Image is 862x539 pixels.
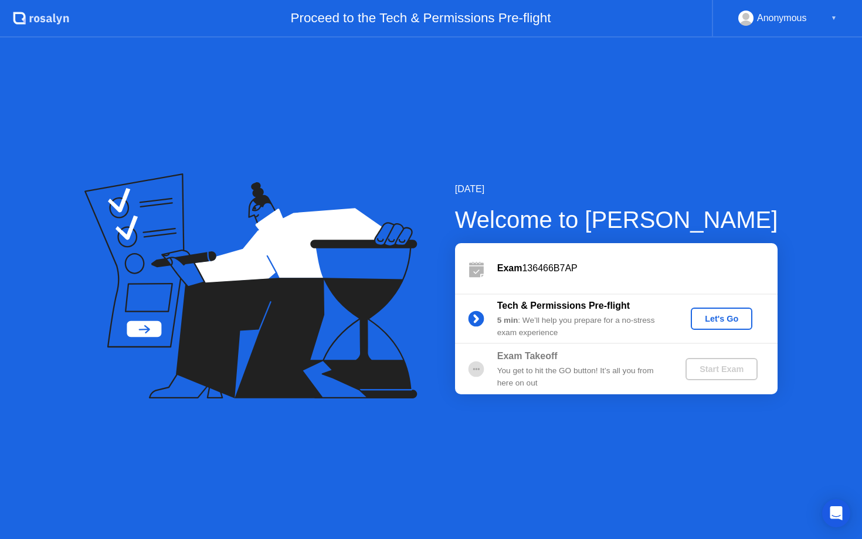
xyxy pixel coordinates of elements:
[757,11,807,26] div: Anonymous
[497,316,518,325] b: 5 min
[695,314,748,323] div: Let's Go
[690,364,753,374] div: Start Exam
[497,351,558,361] b: Exam Takeoff
[497,315,666,339] div: : We’ll help you prepare for a no-stress exam experience
[497,365,666,389] div: You get to hit the GO button! It’s all you from here on out
[497,261,778,275] div: 136466B7AP
[455,182,778,196] div: [DATE]
[685,358,758,380] button: Start Exam
[497,301,630,311] b: Tech & Permissions Pre-flight
[831,11,837,26] div: ▼
[455,202,778,237] div: Welcome to [PERSON_NAME]
[691,308,752,330] button: Let's Go
[497,263,522,273] b: Exam
[822,499,850,527] div: Open Intercom Messenger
